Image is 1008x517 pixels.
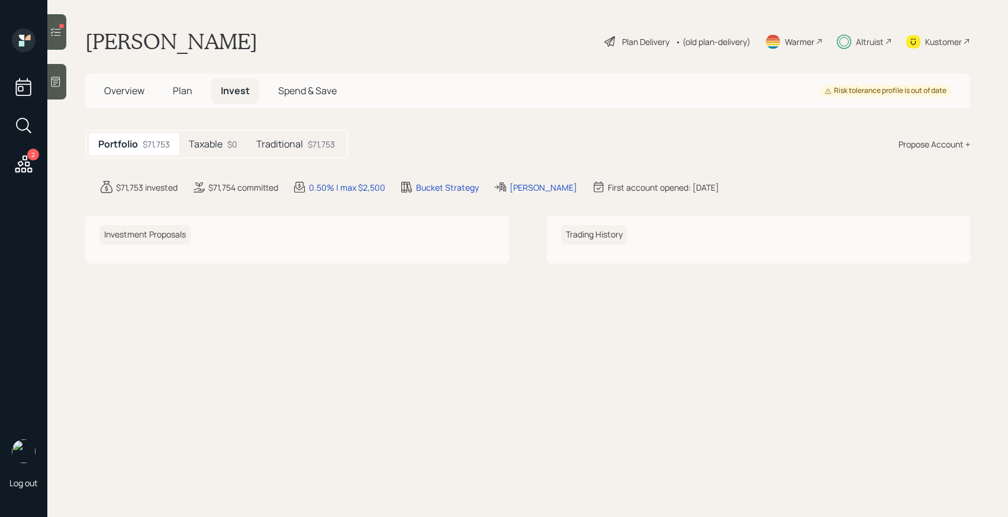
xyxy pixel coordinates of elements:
[227,138,237,150] div: $0
[856,36,884,48] div: Altruist
[675,36,751,48] div: • (old plan-delivery)
[116,181,178,194] div: $71,753 invested
[9,477,38,489] div: Log out
[416,181,479,194] div: Bucket Strategy
[561,225,627,245] h6: Trading History
[143,138,170,150] div: $71,753
[510,181,577,194] div: [PERSON_NAME]
[825,86,946,96] div: Risk tolerance profile is out of date
[309,181,385,194] div: 0.50% | max $2,500
[608,181,719,194] div: First account opened: [DATE]
[189,139,223,150] h5: Taxable
[99,225,191,245] h6: Investment Proposals
[925,36,962,48] div: Kustomer
[278,84,337,97] span: Spend & Save
[173,84,192,97] span: Plan
[256,139,303,150] h5: Traditional
[208,181,278,194] div: $71,754 committed
[27,149,39,160] div: 2
[12,439,36,463] img: sami-boghos-headshot.png
[622,36,669,48] div: Plan Delivery
[221,84,250,97] span: Invest
[898,138,970,150] div: Propose Account +
[98,139,138,150] h5: Portfolio
[308,138,335,150] div: $71,753
[85,28,257,54] h1: [PERSON_NAME]
[785,36,814,48] div: Warmer
[104,84,144,97] span: Overview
